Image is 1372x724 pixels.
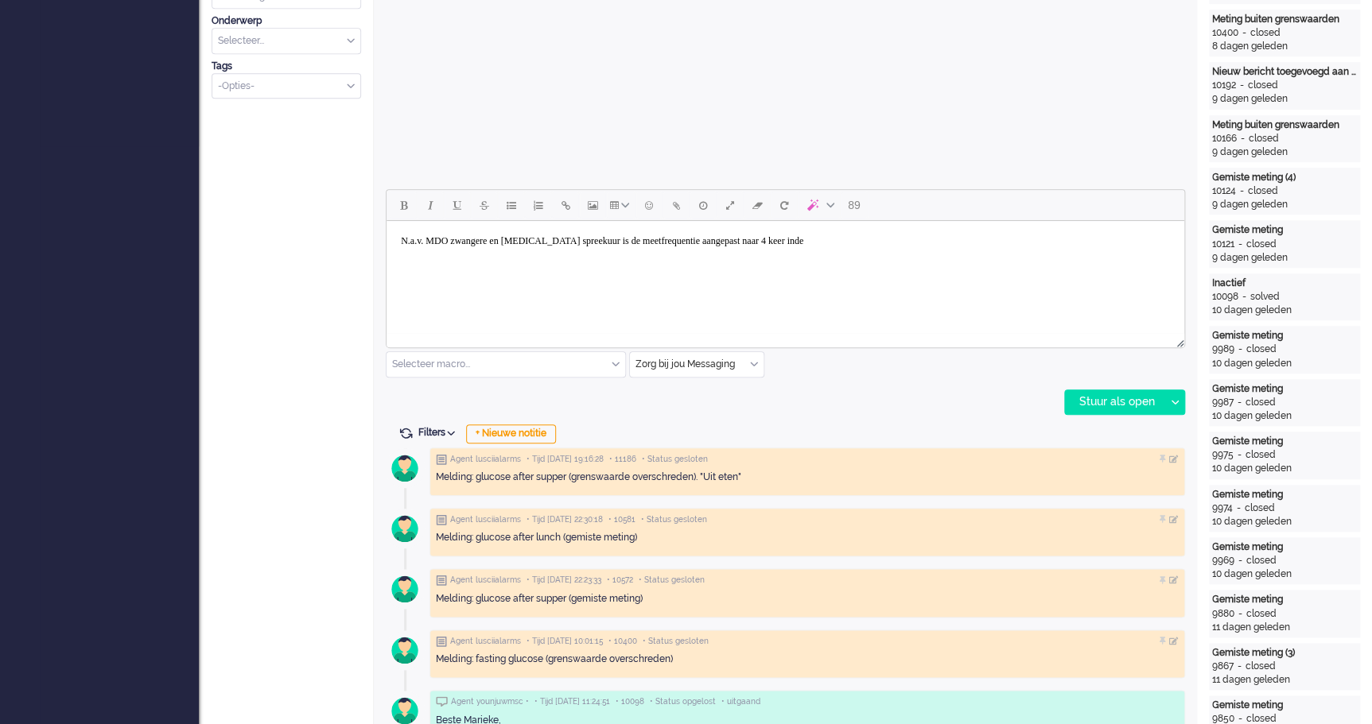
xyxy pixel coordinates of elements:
div: 10124 [1212,184,1236,198]
div: Gemiste meting (3) [1212,646,1357,660]
button: Bullet list [498,192,525,219]
span: Agent lusciialarms [450,514,521,525]
button: AI [798,192,841,219]
div: Gemiste meting [1212,488,1357,501]
button: Insert/edit link [552,192,579,219]
img: ic_note_grey.svg [436,514,447,525]
div: Gemiste meting [1212,223,1357,237]
button: Underline [444,192,471,219]
div: 9969 [1212,554,1234,567]
div: Melding: glucose after supper (grenswaarde overschreden). "Uit eten" [436,470,1179,484]
button: Bold [390,192,417,219]
span: Agent lusciialarms [450,636,521,647]
div: Resize [1171,333,1184,347]
div: - [1234,343,1246,356]
img: avatar [385,448,425,488]
span: Agent younjuwmsc • [451,696,529,707]
div: Meting buiten grenswaarden [1212,13,1357,26]
div: 9 dagen geleden [1212,198,1357,211]
div: 10166 [1212,132,1237,145]
div: closed [1250,26,1281,40]
img: ic_note_grey.svg [436,575,447,586]
div: 10 dagen geleden [1212,304,1357,317]
span: Agent lusciialarms [450,454,521,465]
span: Filters [418,427,461,438]
div: 9 dagen geleden [1212,145,1357,159]
div: Melding: fasting glucose (grenswaarde overschreden) [436,652,1179,666]
div: Gemiste meting [1212,699,1357,712]
div: Gemiste meting [1212,593,1357,606]
div: closed [1249,132,1279,145]
img: ic_note_grey.svg [436,454,447,465]
span: • Tijd [DATE] 19:16:28 [527,454,604,465]
div: closed [1246,448,1276,462]
span: • uitgaand [721,696,760,707]
div: 9975 [1212,448,1234,462]
div: solved [1250,290,1280,304]
div: 10 dagen geleden [1212,515,1357,528]
span: • Tijd [DATE] 22:23:33 [527,575,601,586]
div: Gemiste meting [1212,540,1357,554]
span: • Status gesloten [642,454,708,465]
span: • Tijd [DATE] 10:01:15 [527,636,603,647]
button: 89 [841,192,868,219]
div: 10192 [1212,79,1236,92]
img: avatar [385,569,425,609]
div: - [1233,501,1245,515]
div: closed [1248,79,1278,92]
div: - [1234,396,1246,409]
div: 10400 [1212,26,1238,40]
img: ic_note_grey.svg [436,636,447,647]
button: Numbered list [525,192,552,219]
div: Tags [212,60,361,73]
div: closed [1246,607,1277,621]
div: 10 dagen geleden [1212,357,1357,370]
div: Stuur als open [1065,390,1164,414]
div: Gemiste meting (4) [1212,171,1357,184]
button: Strikethrough [471,192,498,219]
div: Gemiste meting [1212,329,1357,343]
div: 10121 [1212,238,1234,251]
button: Clear formatting [744,192,771,219]
div: - [1238,290,1250,304]
span: • Status opgelost [650,696,716,707]
div: 10098 [1212,290,1238,304]
span: • 10581 [608,514,635,525]
div: 9 dagen geleden [1212,92,1357,106]
div: closed [1246,238,1277,251]
span: • Status gesloten [639,575,705,586]
div: Gemiste meting [1212,435,1357,448]
div: 11 dagen geleden [1212,673,1357,687]
span: • Tijd [DATE] 22:30:18 [527,514,603,525]
div: closed [1246,554,1277,567]
iframe: Rich Text Area [387,221,1184,333]
div: closed [1248,184,1278,198]
div: 11 dagen geleden [1212,621,1357,634]
div: 9974 [1212,501,1233,515]
div: 9989 [1212,343,1234,356]
div: Select Tags [212,73,361,99]
button: Fullscreen [717,192,744,219]
span: • Status gesloten [643,636,709,647]
div: - [1237,132,1249,145]
div: - [1238,26,1250,40]
div: 9880 [1212,607,1234,621]
div: 10 dagen geleden [1212,567,1357,581]
button: Add attachment [663,192,690,219]
div: closed [1246,343,1277,356]
button: Emoticons [635,192,663,219]
div: 9987 [1212,396,1234,409]
img: avatar [385,630,425,670]
div: closed [1246,660,1276,673]
button: Italic [417,192,444,219]
div: Onderwerp [212,14,361,28]
div: 9 dagen geleden [1212,251,1357,265]
div: - [1234,660,1246,673]
span: 89 [848,199,861,211]
div: Nieuw bericht toegevoegd aan gesprek [1212,65,1357,79]
span: • Tijd [DATE] 11:24:51 [534,696,610,707]
div: - [1234,238,1246,251]
div: - [1234,554,1246,567]
img: ic_chat_grey.svg [436,696,448,707]
div: 10 dagen geleden [1212,462,1357,475]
